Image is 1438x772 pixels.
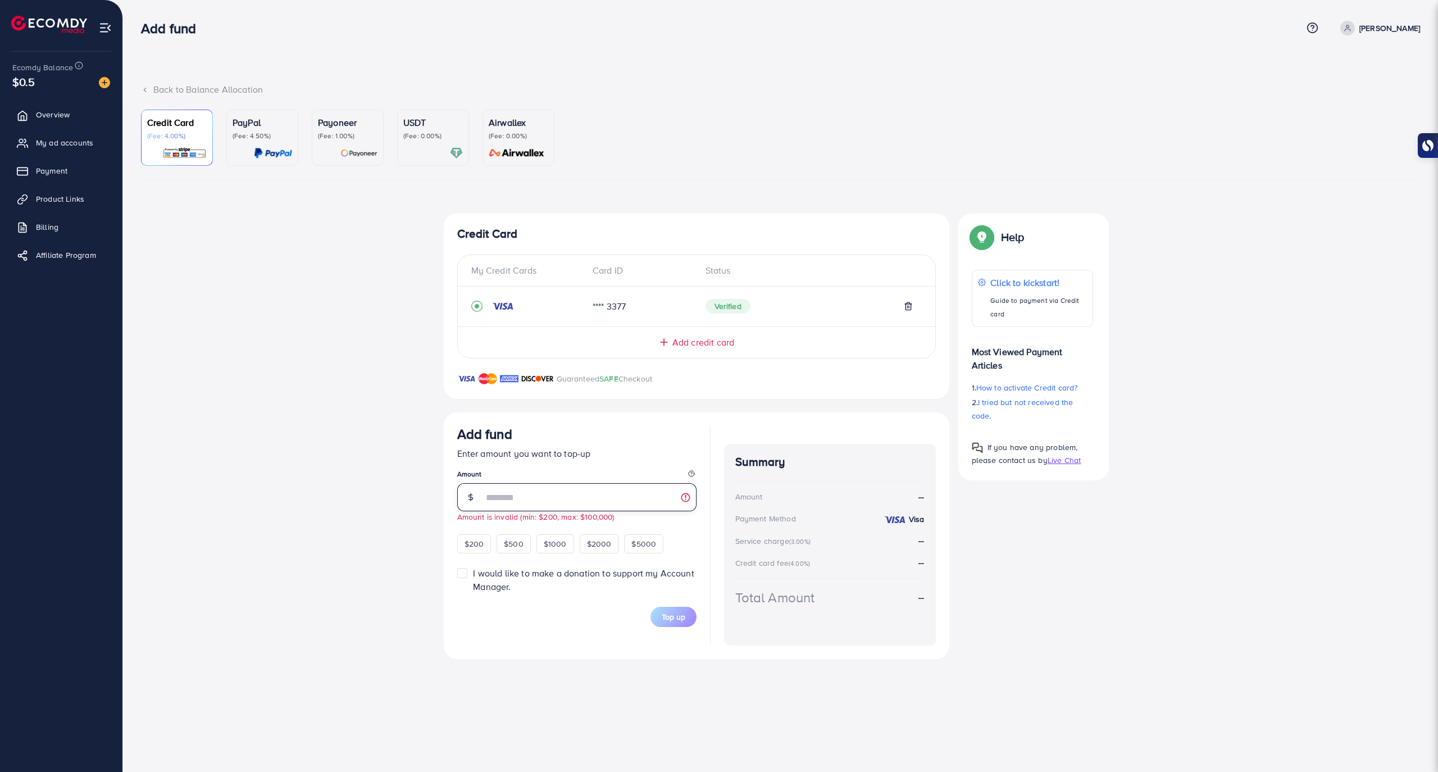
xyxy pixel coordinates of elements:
p: (Fee: 4.50%) [233,131,292,140]
span: Top up [662,611,685,623]
span: $500 [504,538,524,550]
p: Airwallex [489,116,548,129]
p: Help [1001,230,1025,244]
strong: Visa [909,514,925,525]
div: Amount [735,491,763,502]
div: Total Amount [735,588,815,607]
span: Product Links [36,193,84,205]
img: card [450,147,463,160]
img: credit [884,515,906,524]
a: My ad accounts [8,131,114,154]
div: Payment Method [735,513,796,524]
div: Card ID [584,264,697,277]
span: Billing [36,221,58,233]
a: Billing [8,216,114,238]
p: (Fee: 0.00%) [403,131,463,140]
img: logo [11,16,87,33]
span: Overview [36,109,70,120]
p: Enter amount you want to top-up [457,447,697,460]
span: Payment [36,165,67,176]
h3: Add fund [141,20,205,37]
img: card [254,147,292,160]
span: $5000 [631,538,656,550]
button: Top up [650,607,697,627]
strong: -- [918,556,924,569]
span: I would like to make a donation to support my Account Manager. [473,567,694,592]
img: card [340,147,377,160]
span: SAFE [599,373,618,384]
p: 1. [972,381,1093,394]
img: brand [521,372,554,385]
img: image [99,77,110,88]
iframe: Chat [1390,721,1430,764]
span: $0.5 [12,74,35,90]
img: Popup guide [972,442,983,453]
strong: -- [918,591,924,604]
span: Verified [706,299,750,314]
a: Overview [8,103,114,126]
span: Live Chat [1048,455,1081,466]
legend: Amount [457,469,697,483]
img: brand [500,372,518,385]
p: Guaranteed Checkout [557,372,653,385]
img: brand [457,372,476,385]
span: $200 [465,538,484,550]
span: Ecomdy Balance [12,62,73,73]
span: My ad accounts [36,137,93,148]
p: (Fee: 4.00%) [147,131,207,140]
p: (Fee: 0.00%) [489,131,548,140]
img: menu [99,21,112,34]
div: My Credit Cards [471,264,584,277]
p: PayPal [233,116,292,129]
p: Click to kickstart! [990,276,1086,289]
h3: Add fund [457,426,512,442]
span: If you have any problem, please contact us by [972,442,1078,466]
svg: record circle [471,301,483,312]
small: (3.00%) [789,537,811,546]
div: Back to Balance Allocation [141,83,1420,96]
div: Status [697,264,922,277]
strong: -- [918,491,924,503]
a: [PERSON_NAME] [1336,21,1420,35]
h4: Summary [735,455,925,469]
span: Affiliate Program [36,249,96,261]
small: (4.00%) [789,559,810,568]
span: How to activate Credit card? [976,382,1077,393]
p: Payoneer [318,116,377,129]
p: (Fee: 1.00%) [318,131,377,140]
p: Most Viewed Payment Articles [972,336,1093,372]
a: Affiliate Program [8,244,114,266]
div: Credit card fee [735,557,814,569]
a: Payment [8,160,114,182]
small: Amount is invalid (min: $200, max: $100,000) [457,511,615,522]
p: Credit Card [147,116,207,129]
img: card [162,147,207,160]
h4: Credit Card [457,227,936,241]
span: $1000 [544,538,567,550]
img: Popup guide [972,227,992,247]
div: Service charge [735,535,814,547]
span: $2000 [587,538,612,550]
p: USDT [403,116,463,129]
strong: -- [918,534,924,547]
p: Guide to payment via Credit card [990,294,1086,321]
span: I tried but not received the code. [972,397,1073,421]
span: Add credit card [672,336,734,349]
img: card [485,147,548,160]
p: 2. [972,396,1093,423]
a: Product Links [8,188,114,210]
img: brand [479,372,497,385]
img: credit [492,302,514,311]
p: [PERSON_NAME] [1359,21,1420,35]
